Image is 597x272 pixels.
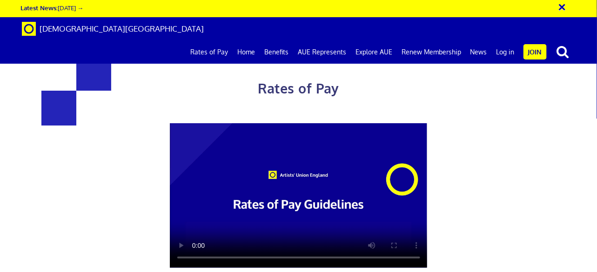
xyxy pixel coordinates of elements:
a: Explore AUE [351,40,397,64]
a: AUE Represents [293,40,351,64]
span: Rates of Pay [258,80,339,97]
a: Join [523,44,547,60]
button: search [549,42,577,61]
a: Log in [492,40,519,64]
a: Benefits [260,40,293,64]
a: Brand [DEMOGRAPHIC_DATA][GEOGRAPHIC_DATA] [15,17,211,40]
a: Renew Membership [397,40,466,64]
strong: Latest News: [20,4,58,12]
a: News [466,40,492,64]
a: Latest News:[DATE] → [20,4,83,12]
span: [DEMOGRAPHIC_DATA][GEOGRAPHIC_DATA] [40,24,204,33]
a: Rates of Pay [186,40,233,64]
a: Home [233,40,260,64]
